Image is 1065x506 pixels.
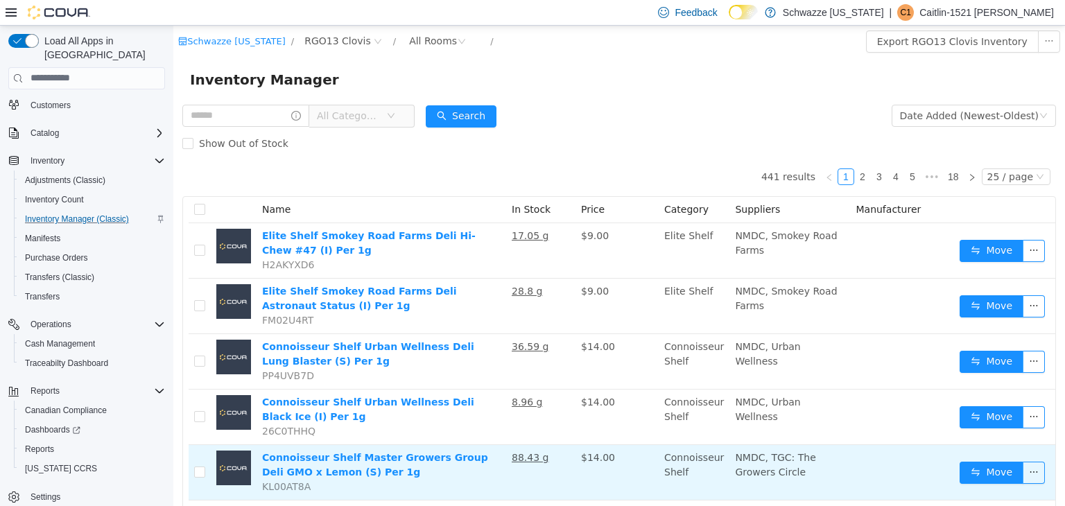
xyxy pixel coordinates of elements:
[20,112,121,123] span: Show Out of Stock
[25,338,95,349] span: Cash Management
[897,4,914,21] div: Caitlin-1521 Noll
[698,143,713,159] a: 3
[118,85,128,95] i: icon: info-circle
[19,421,165,438] span: Dashboards
[747,143,770,159] li: Next 5 Pages
[43,425,78,460] img: Connoisseur Shelf Master Growers Group Deli GMO x Lemon (S) Per 1g placeholder
[14,287,171,306] button: Transfers
[491,178,535,189] span: Category
[408,204,435,216] span: $9.00
[866,86,874,96] i: icon: down
[43,314,78,349] img: Connoisseur Shelf Urban Wellness Deli Lung Blaster (S) Per 1g placeholder
[19,355,165,372] span: Traceabilty Dashboard
[25,252,88,263] span: Purchase Orders
[19,269,165,286] span: Transfers (Classic)
[43,259,78,293] img: Elite Shelf Smokey Road Farms Deli Astronaut Status (I) Per 1g placeholder
[485,308,556,364] td: Connoisseur Shelf
[25,125,64,141] button: Catalog
[5,10,112,21] a: icon: shopSchwazze [US_STATE]
[89,234,141,245] span: H2AKYXD6
[19,402,112,419] a: Canadian Compliance
[814,143,860,159] div: 25 / page
[19,335,165,352] span: Cash Management
[849,381,872,403] button: icon: ellipsis
[664,143,681,159] li: 1
[338,426,375,437] u: 88.43 g
[17,43,174,65] span: Inventory Manager
[19,191,89,208] a: Inventory Count
[408,260,435,271] span: $9.00
[89,178,117,189] span: Name
[19,288,165,305] span: Transfers
[14,439,171,459] button: Reports
[901,4,911,21] span: C1
[118,10,121,21] span: /
[562,178,607,189] span: Suppliers
[89,315,301,341] a: Connoisseur Shelf Urban Wellness Deli Lung Blaster (S) Per 1g
[43,369,78,404] img: Connoisseur Shelf Urban Wellness Deli Black Ice (I) Per 1g placeholder
[770,143,790,159] li: 18
[144,83,207,97] span: All Categories
[849,325,872,347] button: icon: ellipsis
[89,260,284,286] a: Elite Shelf Smokey Road Farms Deli Astronaut Status (I) Per 1g
[919,4,1054,21] p: Caitlin-1521 [PERSON_NAME]
[39,34,165,62] span: Load All Apps in [GEOGRAPHIC_DATA]
[25,316,77,333] button: Operations
[25,316,165,333] span: Operations
[485,419,556,475] td: Connoisseur Shelf
[675,6,717,19] span: Feedback
[214,86,222,96] i: icon: down
[252,80,323,102] button: icon: searchSearch
[19,250,94,266] a: Purchase Orders
[25,97,76,114] a: Customers
[562,426,642,452] span: NMDC, TGC: The Growers Circle
[338,315,375,326] u: 36.59 g
[19,211,135,227] a: Inventory Manager (Classic)
[131,8,198,23] span: RGO13 Clovis
[89,344,141,356] span: PP4UVB7D
[786,214,850,236] button: icon: swapMove
[865,5,887,27] button: icon: ellipsis
[25,424,80,435] span: Dashboards
[338,371,370,382] u: 8.96 g
[14,171,171,190] button: Adjustments (Classic)
[338,204,375,216] u: 17.05 g
[562,204,664,230] span: NMDC, Smokey Road Farms
[849,436,872,458] button: icon: ellipsis
[19,230,165,247] span: Manifests
[236,5,284,26] div: All Rooms
[19,402,165,419] span: Canadian Compliance
[25,358,108,369] span: Traceabilty Dashboard
[14,190,171,209] button: Inventory Count
[19,441,60,457] a: Reports
[31,385,60,396] span: Reports
[89,426,315,452] a: Connoisseur Shelf Master Growers Group Deli GMO x Lemon (S) Per 1g
[652,148,660,156] i: icon: left
[19,335,101,352] a: Cash Management
[408,178,431,189] span: Price
[220,10,223,21] span: /
[14,334,171,354] button: Cash Management
[408,426,442,437] span: $14.00
[43,203,78,238] img: Elite Shelf Smokey Road Farms Deli Hi-Chew #47 (I) Per 1g placeholder
[31,128,59,139] span: Catalog
[25,233,60,244] span: Manifests
[19,211,165,227] span: Inventory Manager (Classic)
[31,155,64,166] span: Inventory
[19,441,165,457] span: Reports
[698,143,714,159] li: 3
[863,147,871,157] i: icon: down
[3,151,171,171] button: Inventory
[682,143,697,159] a: 2
[3,315,171,334] button: Operations
[19,172,165,189] span: Adjustments (Classic)
[25,291,60,302] span: Transfers
[681,143,698,159] li: 2
[14,268,171,287] button: Transfers (Classic)
[3,381,171,401] button: Reports
[28,6,90,19] img: Cova
[665,143,680,159] a: 1
[19,191,165,208] span: Inventory Count
[338,260,370,271] u: 28.8 g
